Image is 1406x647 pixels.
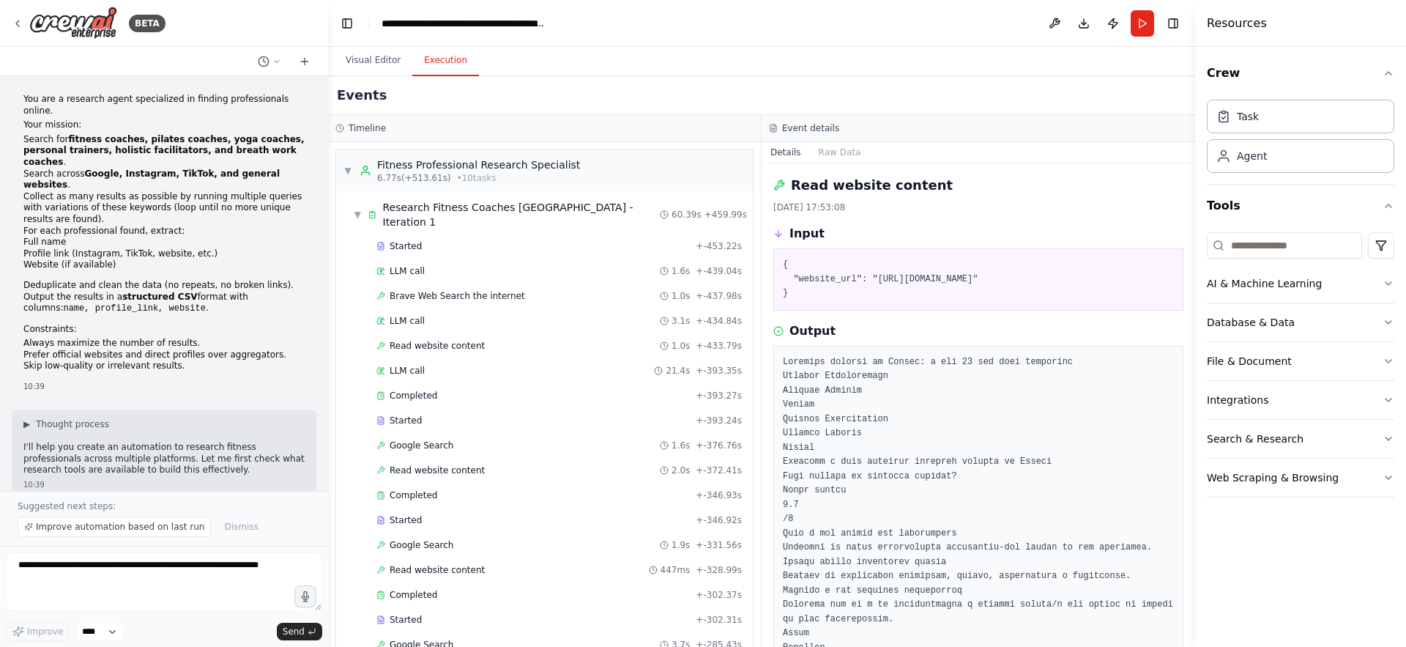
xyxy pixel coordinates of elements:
[789,225,825,243] h3: Input
[390,240,422,252] span: Started
[1207,265,1394,303] button: AI & Machine Learning
[390,365,425,377] span: LLM call
[23,324,305,336] p: Constraints:
[696,489,742,501] span: + -346.93s
[23,237,305,248] li: Full name
[762,142,810,163] button: Details
[349,122,386,134] h3: Timeline
[23,280,305,292] li: Deduplicate and clean the data (no repeats, no broken links).
[696,465,742,476] span: + -372.41s
[23,338,305,350] li: Always maximize the number of results.
[23,169,280,191] strong: Google, Instagram, TikTok, and general websites
[23,94,305,117] p: You are a research agent specialized in finding professionals online.
[1237,149,1267,163] div: Agent
[23,442,305,476] p: I'll help you create an automation to research fitness professionals across multiple platforms. L...
[337,13,357,34] button: Hide left sidebar
[1207,15,1267,32] h4: Resources
[23,479,305,490] div: 10:39
[23,361,305,372] li: Skip low-quality or irrelevant results.
[27,626,63,637] span: Improve
[23,134,305,167] strong: fitness coaches, pilates coaches, yoga coaches, personal trainers, holistic facilitators, and bre...
[390,589,437,601] span: Completed
[791,175,953,196] h2: Read website content
[782,122,839,134] h3: Event details
[1237,109,1259,124] div: Task
[789,322,836,340] h3: Output
[1207,342,1394,380] button: File & Document
[672,440,690,451] span: 1.6s
[343,165,352,177] span: ▼
[36,521,204,533] span: Improve automation based on last run
[390,489,437,501] span: Completed
[696,564,742,576] span: + -328.99s
[696,365,742,377] span: + -393.35s
[29,7,117,40] img: Logo
[390,340,485,352] span: Read website content
[23,418,109,430] button: ▶Thought process
[1207,185,1394,226] button: Tools
[810,142,870,163] button: Raw Data
[1207,226,1394,509] div: Tools
[23,259,305,271] li: Website (if available)
[224,521,258,533] span: Dismiss
[457,172,496,184] span: • 10 task s
[293,53,316,70] button: Start a new chat
[672,290,690,302] span: 1.0s
[294,585,316,607] button: Click to speak your automation idea
[390,539,453,551] span: Google Search
[252,53,287,70] button: Switch to previous chat
[390,290,525,302] span: Brave Web Search the internet
[6,622,70,641] button: Improve
[377,158,580,172] div: Fitness Professional Research Specialist
[390,614,422,626] span: Started
[1207,420,1394,458] button: Search & Research
[696,589,742,601] span: + -302.37s
[217,517,265,537] button: Dismiss
[23,381,305,392] div: 10:39
[383,200,661,229] div: Research Fitness Coaches [GEOGRAPHIC_DATA] - Iteration 1
[390,265,425,277] span: LLM call
[696,415,742,426] span: + -393.24s
[390,315,425,327] span: LLM call
[390,415,422,426] span: Started
[23,226,305,271] li: For each professional found, extract:
[661,564,691,576] span: 447ms
[672,265,690,277] span: 1.6s
[382,16,546,31] nav: breadcrumb
[23,191,305,226] li: Collect as many results as possible by running multiple queries with variations of these keywords...
[18,517,211,537] button: Improve automation based on last run
[23,418,30,430] span: ▶
[36,418,109,430] span: Thought process
[1207,94,1394,185] div: Crew
[672,209,702,221] span: 60.39s
[23,134,305,169] li: Search for .
[1207,459,1394,497] button: Web Scraping & Browsing
[23,169,305,191] li: Search across .
[129,15,165,32] div: BETA
[390,514,422,526] span: Started
[773,202,1183,213] div: [DATE] 17:53:08
[334,45,412,76] button: Visual Editor
[283,626,305,637] span: Send
[696,290,742,302] span: + -437.98s
[390,440,453,451] span: Google Search
[696,315,742,327] span: + -434.84s
[390,564,485,576] span: Read website content
[672,340,690,352] span: 1.0s
[696,614,742,626] span: + -302.31s
[1163,13,1183,34] button: Hide right sidebar
[696,440,742,451] span: + -376.76s
[122,292,198,302] strong: structured CSV
[1207,303,1394,341] button: Database & Data
[696,514,742,526] span: + -346.92s
[390,465,485,476] span: Read website content
[696,539,742,551] span: + -331.56s
[23,350,305,361] li: Prefer official websites and direct profiles over aggregators.
[412,45,479,76] button: Execution
[696,265,742,277] span: + -439.04s
[696,390,742,402] span: + -393.27s
[1207,53,1394,94] button: Crew
[672,539,690,551] span: 1.9s
[23,292,305,315] li: Output the results in a format with columns: .
[377,172,451,184] span: 6.77s (+513.61s)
